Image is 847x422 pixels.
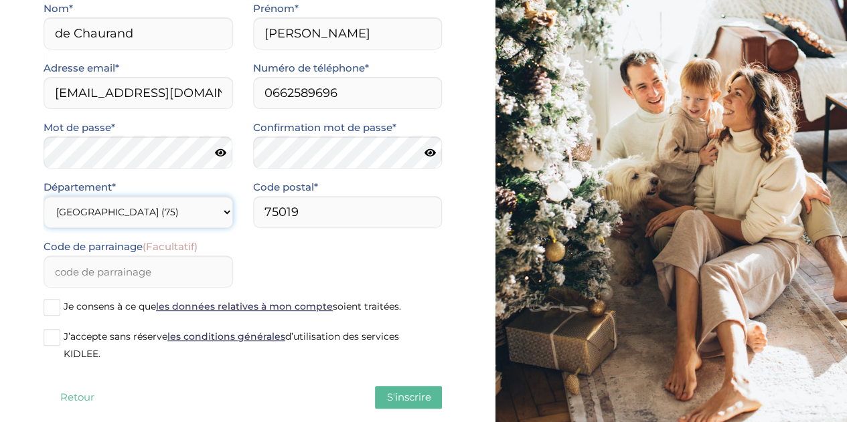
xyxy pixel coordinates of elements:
[167,330,285,342] a: les conditions générales
[44,238,198,255] label: Code de parrainage
[64,300,401,312] span: Je consens à ce que soient traitées.
[44,60,119,77] label: Adresse email*
[253,17,443,49] input: Prénom
[156,300,333,312] a: les données relatives à mon compte
[44,17,233,49] input: Nom
[375,386,442,409] button: S'inscrire
[44,255,233,288] input: code de parrainage
[44,77,233,109] input: Email
[64,330,399,360] span: J’accepte sans réserve d’utilisation des services KIDLEE.
[253,196,443,228] input: Code postal
[253,77,443,109] input: Numero de telephone
[253,60,369,77] label: Numéro de téléphone*
[143,240,198,253] span: (Facultatif)
[386,391,431,403] span: S'inscrire
[44,119,115,136] label: Mot de passe*
[253,119,396,136] label: Confirmation mot de passe*
[44,179,116,196] label: Département*
[44,386,110,409] button: Retour
[253,179,318,196] label: Code postal*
